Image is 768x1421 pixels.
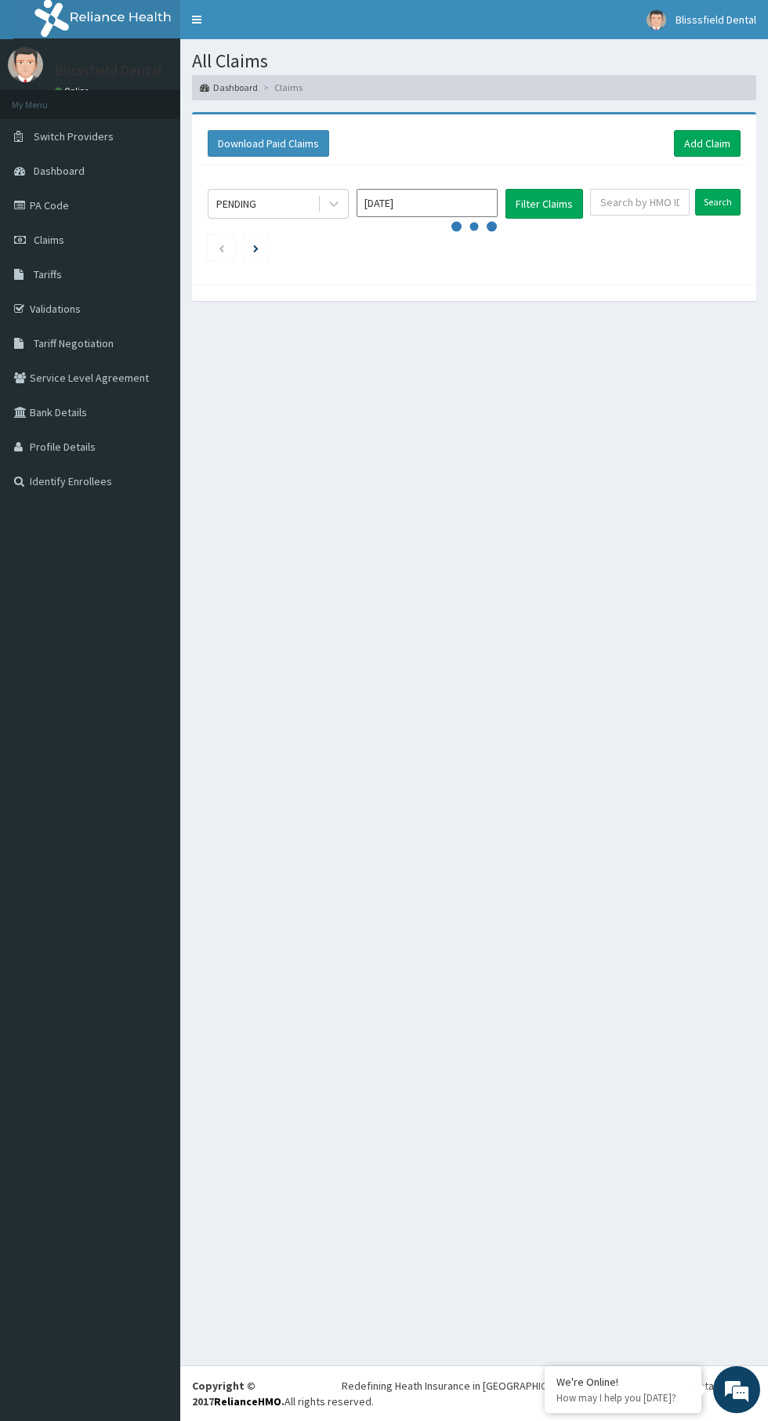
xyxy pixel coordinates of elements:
[218,241,225,255] a: Previous page
[342,1378,756,1394] div: Redefining Heath Insurance in [GEOGRAPHIC_DATA] using Telemedicine and Data Science!
[34,129,114,143] span: Switch Providers
[259,81,302,94] li: Claims
[556,1391,690,1405] p: How may I help you today?
[200,81,258,94] a: Dashboard
[676,13,756,27] span: Blisssfield Dental
[192,51,756,71] h1: All Claims
[208,130,329,157] button: Download Paid Claims
[674,130,741,157] a: Add Claim
[34,336,114,350] span: Tariff Negotiation
[214,1394,281,1408] a: RelianceHMO
[180,1365,768,1421] footer: All rights reserved.
[34,164,85,178] span: Dashboard
[55,85,92,96] a: Online
[55,63,162,78] p: Blisssfield Dental
[556,1375,690,1389] div: We're Online!
[253,241,259,255] a: Next page
[192,1379,284,1408] strong: Copyright © 2017 .
[216,196,256,212] div: PENDING
[590,189,690,216] input: Search by HMO ID
[695,189,741,216] input: Search
[357,189,498,217] input: Select Month and Year
[34,233,64,247] span: Claims
[34,267,62,281] span: Tariffs
[8,47,43,82] img: User Image
[451,203,498,250] svg: audio-loading
[505,189,583,219] button: Filter Claims
[647,10,666,30] img: User Image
